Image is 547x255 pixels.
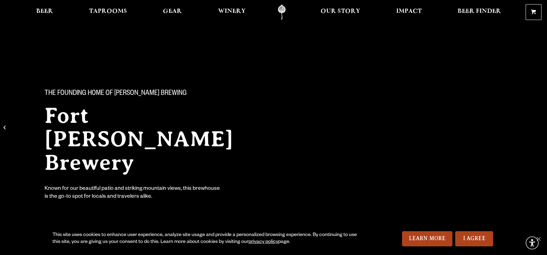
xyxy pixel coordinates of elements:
span: Taprooms [89,9,127,14]
a: Learn More [402,231,453,246]
div: This site uses cookies to enhance user experience, analyze site usage and provide a personalized ... [52,232,360,246]
a: privacy policy [248,239,278,245]
a: Beer [32,4,58,20]
span: Beer [36,9,53,14]
span: Beer Finder [458,9,501,14]
a: Our Story [316,4,365,20]
span: Our Story [321,9,360,14]
span: Gear [163,9,182,14]
h2: Fort [PERSON_NAME] Brewery [45,104,260,174]
a: Gear [158,4,186,20]
a: Odell Home [269,4,295,20]
span: The Founding Home of [PERSON_NAME] Brewing [45,89,187,98]
div: Known for our beautiful patio and striking mountain views, this brewhouse is the go-to spot for l... [45,185,221,201]
span: Winery [218,9,246,14]
a: Taprooms [85,4,131,20]
a: I Agree [455,231,493,246]
span: Impact [396,9,422,14]
a: Impact [392,4,426,20]
a: Winery [214,4,250,20]
a: Beer Finder [453,4,506,20]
